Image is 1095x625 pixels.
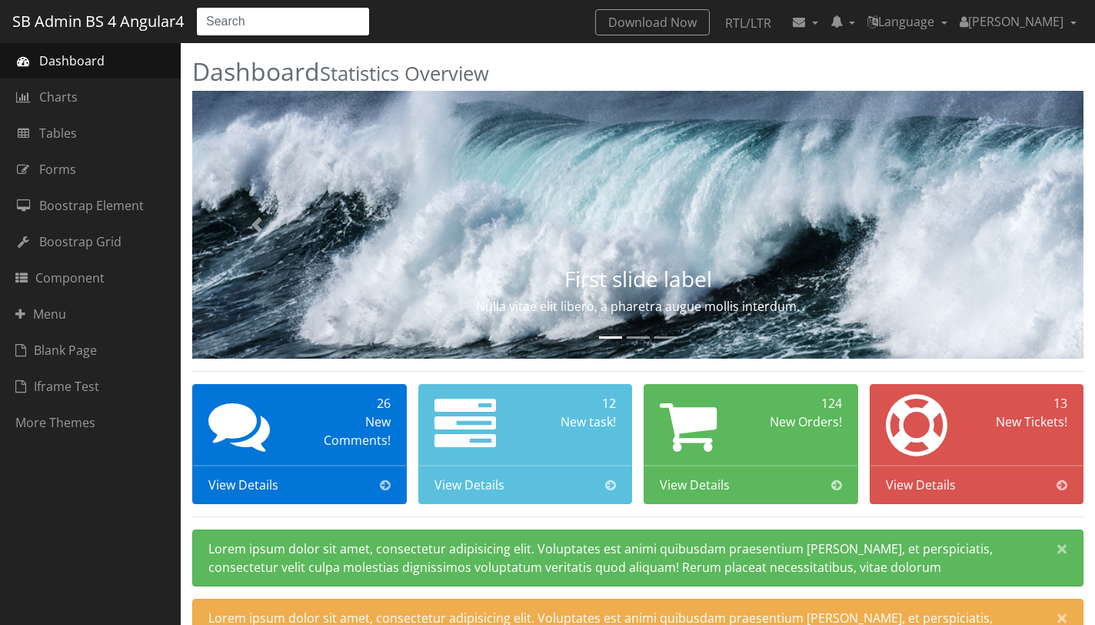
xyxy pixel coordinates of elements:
input: Search [196,7,370,36]
span: View Details [886,476,956,494]
span: View Details [434,476,504,494]
a: [PERSON_NAME] [954,6,1083,37]
span: View Details [660,476,730,494]
div: 26 [305,394,391,413]
a: RTL/LTR [713,9,784,37]
div: 124 [757,394,842,413]
a: Language [861,6,954,37]
span: View Details [208,476,278,494]
div: New Tickets! [982,413,1067,431]
h3: First slide label [326,267,950,291]
a: Download Now [595,9,710,35]
div: 13 [982,394,1067,413]
div: New Comments! [305,413,391,450]
a: SB Admin BS 4 Angular4 [12,7,184,36]
div: Lorem ipsum dolor sit amet, consectetur adipisicing elit. Voluptates est animi quibusdam praesent... [192,530,1083,587]
span: × [1057,538,1067,559]
div: New Orders! [757,413,842,431]
div: 12 [531,394,616,413]
span: Menu [15,305,66,323]
p: Nulla vitae elit libero, a pharetra augue mollis interdum. [326,297,950,316]
small: Statistics Overview [320,60,489,87]
button: Close [1041,530,1083,567]
div: New task! [531,413,616,431]
h2: Dashboard [192,58,1083,85]
img: Random first slide [192,91,1083,359]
